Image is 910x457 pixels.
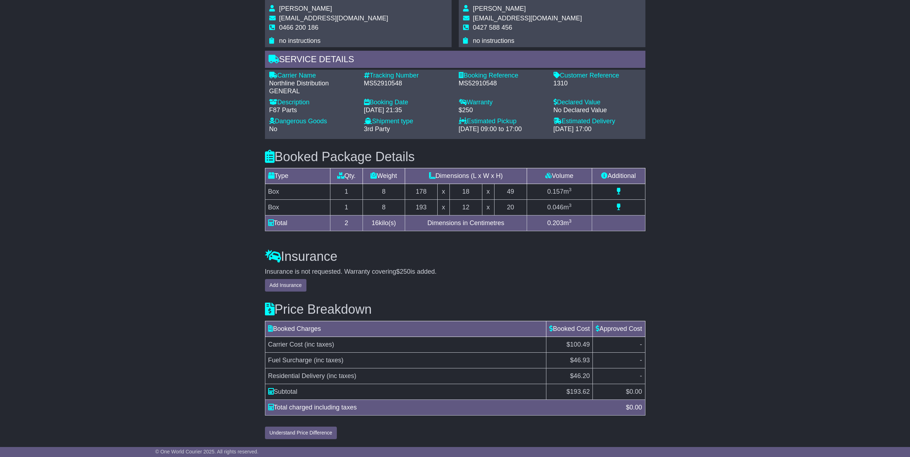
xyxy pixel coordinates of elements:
[459,72,546,80] div: Booking Reference
[593,321,645,337] td: Approved Cost
[265,384,546,399] td: Subtotal
[363,168,405,184] td: Weight
[473,15,582,22] span: [EMAIL_ADDRESS][DOMAIN_NAME]
[554,80,641,88] div: 1310
[473,24,512,31] span: 0427 588 456
[640,341,642,348] span: -
[363,200,405,215] td: 8
[527,215,592,231] td: m
[494,184,527,200] td: 49
[405,184,437,200] td: 178
[459,99,546,106] div: Warranty
[494,200,527,215] td: 20
[268,341,303,348] span: Carrier Cost
[473,37,515,44] span: no instructions
[592,168,645,184] td: Additional
[449,184,482,200] td: 18
[268,372,325,379] span: Residential Delivery
[547,219,564,227] span: 0.203
[330,184,363,200] td: 1
[265,403,623,412] div: Total charged including taxes
[364,99,452,106] div: Booking Date
[305,341,334,348] span: (inc taxes)
[554,125,641,133] div: [DATE] 17:00
[279,15,388,22] span: [EMAIL_ADDRESS][DOMAIN_NAME]
[629,388,642,395] span: 0.00
[364,125,390,133] span: 3rd Party
[437,200,449,215] td: x
[265,215,330,231] td: Total
[459,118,546,125] div: Estimated Pickup
[364,72,452,80] div: Tracking Number
[363,184,405,200] td: 8
[405,215,527,231] td: Dimensions in Centimetres
[364,80,452,88] div: MS52910548
[265,184,330,200] td: Box
[265,150,645,164] h3: Booked Package Details
[265,249,645,264] h3: Insurance
[396,268,410,275] span: $250
[554,106,641,114] div: No Declared Value
[527,200,592,215] td: m
[330,168,363,184] td: Qty.
[566,341,590,348] span: $100.49
[265,279,306,292] button: Add Insurance
[459,80,546,88] div: MS52910548
[279,24,319,31] span: 0466 200 186
[554,118,641,125] div: Estimated Delivery
[473,5,526,12] span: [PERSON_NAME]
[364,118,452,125] div: Shipment type
[265,427,337,439] button: Understand Price Difference
[269,118,357,125] div: Dangerous Goods
[640,357,642,364] span: -
[482,184,494,200] td: x
[269,106,357,114] div: F87 Parts
[546,384,593,399] td: $
[265,51,645,70] div: Service Details
[405,168,527,184] td: Dimensions (L x W x H)
[593,384,645,399] td: $
[330,200,363,215] td: 1
[547,188,564,195] span: 0.157
[269,99,357,106] div: Description
[265,200,330,215] td: Box
[570,357,590,364] span: $46.93
[554,99,641,106] div: Declared Value
[372,219,379,227] span: 16
[554,72,641,80] div: Customer Reference
[265,321,546,337] td: Booked Charges
[527,184,592,200] td: m
[363,215,405,231] td: kilo(s)
[459,106,546,114] div: $250
[437,184,449,200] td: x
[269,72,357,80] div: Carrier Name
[268,357,312,364] span: Fuel Surcharge
[279,5,332,12] span: [PERSON_NAME]
[569,187,572,192] sup: 3
[527,168,592,184] td: Volume
[314,357,344,364] span: (inc taxes)
[265,268,645,276] div: Insurance is not requested. Warranty covering is added.
[569,203,572,208] sup: 3
[269,80,357,95] div: Northline Distribution GENERAL
[546,321,593,337] td: Booked Cost
[279,37,321,44] span: no instructions
[269,125,277,133] span: No
[330,215,363,231] td: 2
[265,168,330,184] td: Type
[459,125,546,133] div: [DATE] 09:00 to 17:00
[547,204,564,211] span: 0.046
[570,388,590,395] span: 193.62
[629,404,642,411] span: 0.00
[570,372,590,379] span: $46.20
[364,106,452,114] div: [DATE] 21:35
[265,302,645,317] h3: Price Breakdown
[622,403,645,412] div: $
[482,200,494,215] td: x
[405,200,437,215] td: 193
[155,449,259,454] span: © One World Courier 2025. All rights reserved.
[449,200,482,215] td: 12
[640,372,642,379] span: -
[569,218,572,224] sup: 3
[327,372,356,379] span: (inc taxes)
